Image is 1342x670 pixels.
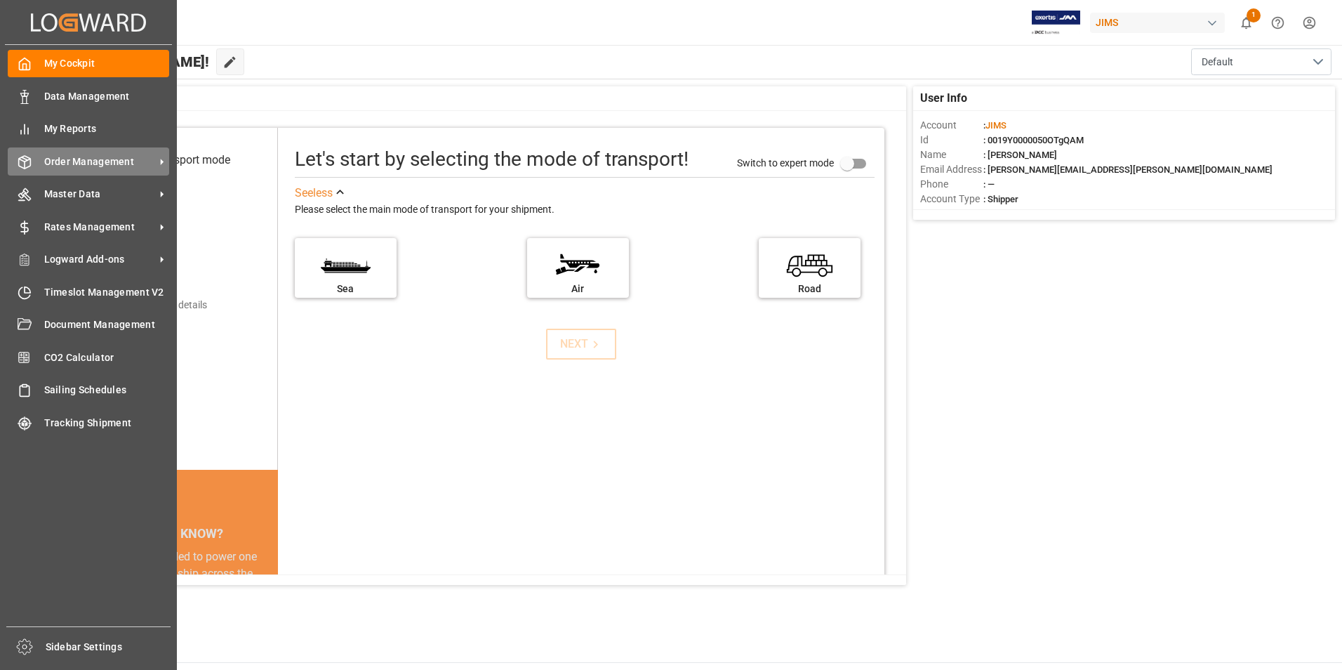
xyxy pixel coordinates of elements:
[44,416,170,431] span: Tracking Shipment
[983,135,1084,145] span: : 0019Y0000050OTgQAM
[46,640,171,655] span: Sidebar Settings
[44,317,170,332] span: Document Management
[920,133,983,147] span: Id
[8,311,169,339] a: Document Management
[8,278,169,306] a: Timeslot Management V2
[983,150,1057,160] span: : [PERSON_NAME]
[44,220,155,235] span: Rates Management
[8,50,169,77] a: My Cockpit
[983,194,1018,204] span: : Shipper
[8,82,169,110] a: Data Management
[295,185,333,202] div: See less
[920,90,967,107] span: User Info
[983,164,1273,175] span: : [PERSON_NAME][EMAIL_ADDRESS][PERSON_NAME][DOMAIN_NAME]
[983,179,995,190] span: : —
[560,336,603,353] div: NEXT
[1262,7,1294,39] button: Help Center
[766,282,853,296] div: Road
[920,192,983,206] span: Account Type
[295,202,875,218] div: Please select the main mode of transport for your shipment.
[920,162,983,177] span: Email Address
[295,145,689,174] div: Let's start by selecting the mode of transport!
[1032,11,1080,35] img: Exertis%20JAM%20-%20Email%20Logo.jpg_1722504956.jpg
[737,157,834,168] span: Switch to expert mode
[302,282,390,296] div: Sea
[44,121,170,136] span: My Reports
[920,177,983,192] span: Phone
[1090,13,1225,33] div: JIMS
[920,118,983,133] span: Account
[1090,9,1230,36] button: JIMS
[546,329,616,360] button: NEXT
[8,343,169,371] a: CO2 Calculator
[44,252,155,267] span: Logward Add-ons
[8,115,169,143] a: My Reports
[8,376,169,404] a: Sailing Schedules
[119,298,207,313] div: Add shipping details
[44,155,155,169] span: Order Management
[44,89,170,104] span: Data Management
[920,147,983,162] span: Name
[1191,48,1331,75] button: open menu
[44,56,170,71] span: My Cockpit
[44,350,170,365] span: CO2 Calculator
[1230,7,1262,39] button: show 1 new notifications
[1247,8,1261,22] span: 1
[44,383,170,398] span: Sailing Schedules
[534,282,622,296] div: Air
[985,120,1006,131] span: JIMS
[44,187,155,202] span: Master Data
[1202,55,1233,70] span: Default
[258,549,278,666] button: next slide / item
[8,409,169,436] a: Tracking Shipment
[44,285,170,300] span: Timeslot Management V2
[58,48,209,75] span: Hello [PERSON_NAME]!
[983,120,1006,131] span: :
